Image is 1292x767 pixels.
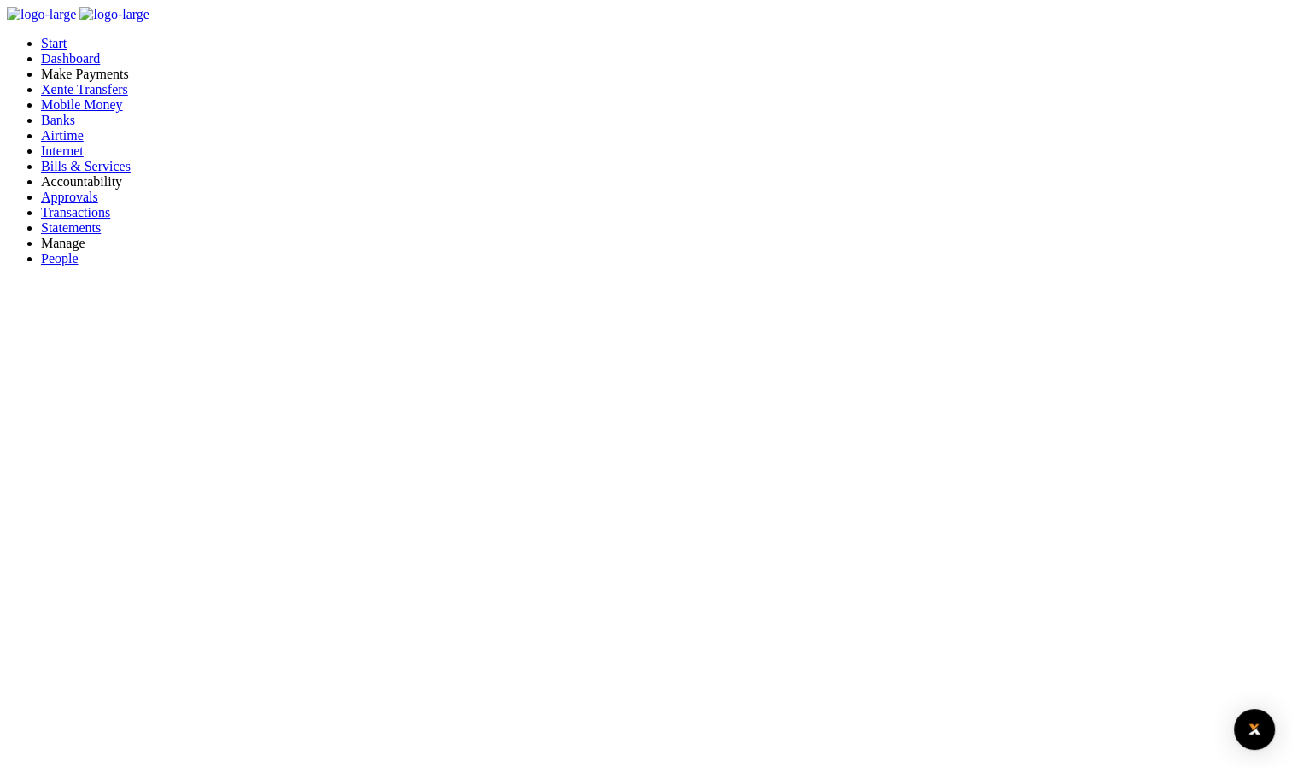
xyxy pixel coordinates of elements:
a: Mobile Money [41,97,123,112]
span: anage [53,236,85,250]
li: M [41,236,1285,251]
a: logo-small logo-large logo-large [7,7,149,21]
span: ake Payments [53,67,128,81]
a: Transactions [41,205,110,220]
a: People [41,251,79,266]
li: Ac [41,174,1285,190]
img: logo-large [7,7,76,22]
a: Banks [41,113,75,127]
a: Statements [41,220,101,235]
a: Airtime [41,128,84,143]
li: M [41,67,1285,82]
a: Approvals [41,190,98,204]
div: Open Intercom Messenger [1234,709,1275,750]
a: Start [41,36,67,50]
a: Bills & Services [41,159,131,173]
a: Dashboard [41,51,100,66]
a: Xente Transfers [41,82,128,97]
img: logo-large [79,7,149,22]
span: countability [57,174,122,189]
a: Internet [41,143,84,158]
